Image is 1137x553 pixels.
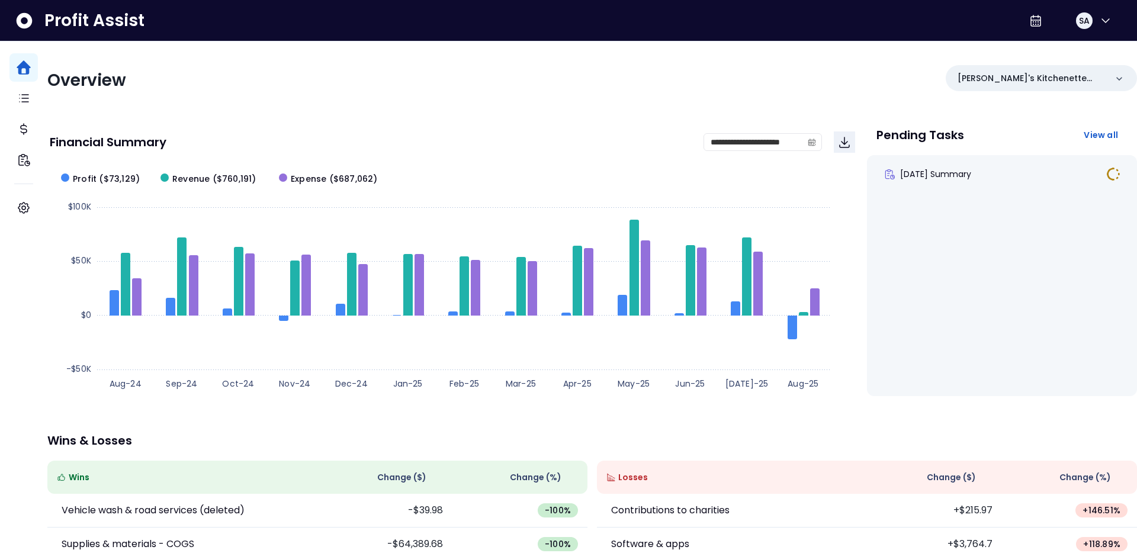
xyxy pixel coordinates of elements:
text: [DATE]-25 [725,378,769,390]
p: Financial Summary [50,136,166,148]
text: Feb-25 [449,378,479,390]
text: Apr-25 [563,378,592,390]
text: -$50K [66,363,91,375]
text: $50K [71,255,91,266]
span: + 146.51 % [1083,504,1120,516]
span: [DATE] Summary [900,168,971,180]
p: [PERSON_NAME]'s Kitchenette QBO [958,72,1106,85]
span: Change ( $ ) [377,471,426,484]
text: Nov-24 [279,378,310,390]
p: Wins & Losses [47,435,1137,446]
p: Contributions to charities [611,503,730,517]
span: -100 % [545,504,571,516]
span: Profit ($73,129) [73,173,140,185]
text: May-25 [618,378,650,390]
text: Aug-25 [788,378,818,390]
text: Aug-24 [110,378,142,390]
span: Change (%) [510,471,561,484]
text: Jan-25 [393,378,423,390]
button: Download [834,131,855,153]
span: Wins [69,471,89,484]
span: Profit Assist [44,10,144,31]
text: $0 [81,309,91,321]
span: Change (%) [1059,471,1111,484]
p: Vehicle wash & road services (deleted) [62,503,245,517]
td: +$215.97 [867,494,1002,528]
span: Revenue ($760,191) [172,173,256,185]
span: Overview [47,69,126,92]
span: View all [1084,129,1118,141]
text: Sep-24 [166,378,197,390]
td: -$39.98 [317,494,452,528]
p: Pending Tasks [876,129,964,141]
img: In Progress [1106,167,1120,181]
text: $100K [68,201,91,213]
span: Change ( $ ) [927,471,976,484]
svg: calendar [808,138,816,146]
text: Dec-24 [335,378,368,390]
span: -100 % [545,538,571,550]
span: Expense ($687,062) [291,173,378,185]
text: Jun-25 [675,378,705,390]
p: Software & apps [611,537,689,551]
text: Oct-24 [222,378,254,390]
span: SA [1079,15,1090,27]
text: Mar-25 [506,378,536,390]
span: Losses [618,471,648,484]
p: Supplies & materials - COGS [62,537,194,551]
button: View all [1074,124,1128,146]
span: + 118.89 % [1083,538,1120,550]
